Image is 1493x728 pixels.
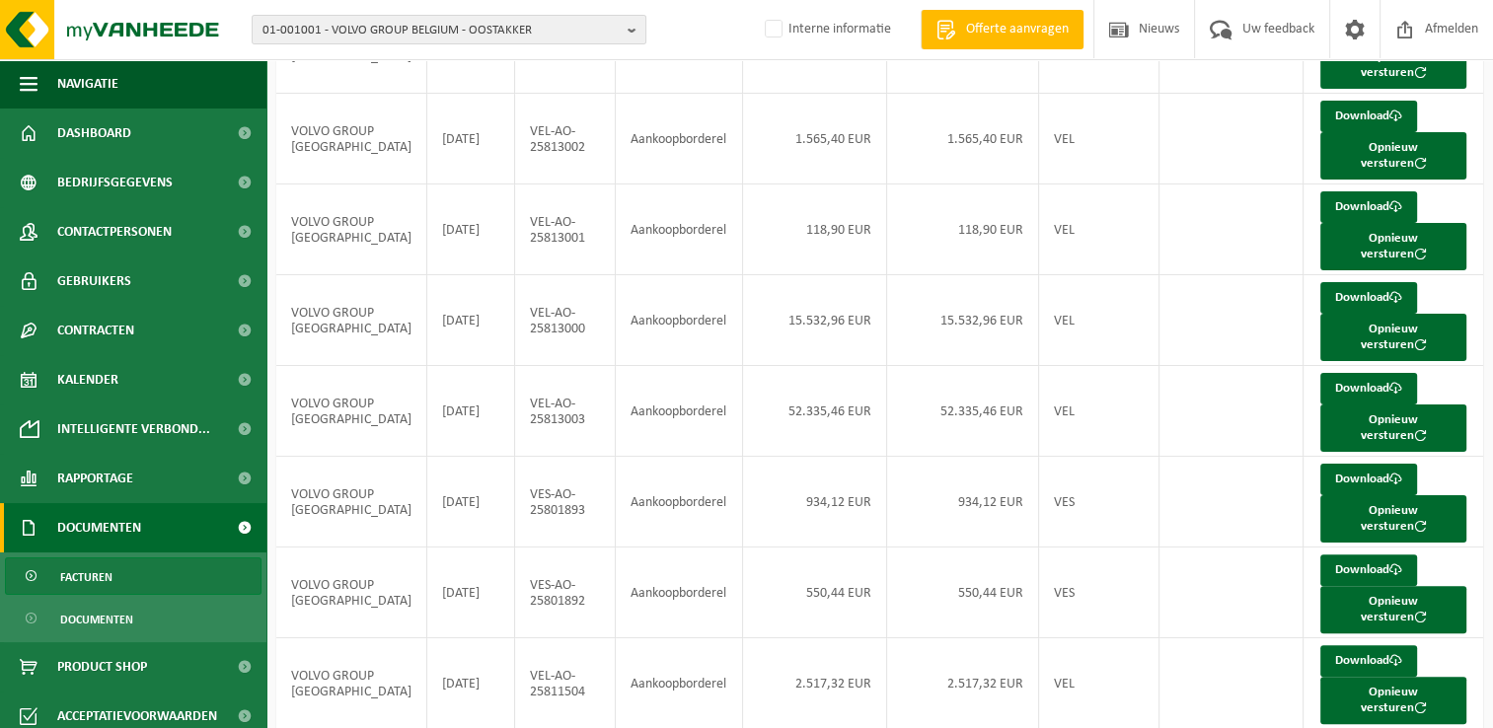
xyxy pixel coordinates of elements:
[616,275,743,366] td: Aankoopborderel
[57,306,134,355] span: Contracten
[1320,586,1466,633] button: Opnieuw versturen
[1320,495,1466,543] button: Opnieuw versturen
[60,601,133,638] span: Documenten
[616,184,743,275] td: Aankoopborderel
[743,366,887,457] td: 52.335,46 EUR
[57,59,118,109] span: Navigatie
[1320,554,1417,586] a: Download
[616,547,743,638] td: Aankoopborderel
[427,94,515,184] td: [DATE]
[1320,282,1417,314] a: Download
[1039,366,1159,457] td: VEL
[761,15,891,44] label: Interne informatie
[276,547,427,638] td: VOLVO GROUP [GEOGRAPHIC_DATA]
[276,366,427,457] td: VOLVO GROUP [GEOGRAPHIC_DATA]
[887,457,1039,547] td: 934,12 EUR
[961,20,1074,39] span: Offerte aanvragen
[1320,223,1466,270] button: Opnieuw versturen
[1039,275,1159,366] td: VEL
[276,94,427,184] td: VOLVO GROUP [GEOGRAPHIC_DATA]
[1039,184,1159,275] td: VEL
[1320,314,1466,361] button: Opnieuw versturen
[276,275,427,366] td: VOLVO GROUP [GEOGRAPHIC_DATA]
[921,10,1083,49] a: Offerte aanvragen
[515,275,617,366] td: VEL-AO-25813000
[276,457,427,547] td: VOLVO GROUP [GEOGRAPHIC_DATA]
[252,15,646,44] button: 01-001001 - VOLVO GROUP BELGIUM - OOSTAKKER
[1039,547,1159,638] td: VES
[57,109,131,158] span: Dashboard
[57,158,173,207] span: Bedrijfsgegevens
[616,366,743,457] td: Aankoopborderel
[1320,373,1417,404] a: Download
[515,457,617,547] td: VES-AO-25801893
[276,184,427,275] td: VOLVO GROUP [GEOGRAPHIC_DATA]
[616,457,743,547] td: Aankoopborderel
[887,547,1039,638] td: 550,44 EUR
[1320,132,1466,180] button: Opnieuw versturen
[515,366,617,457] td: VEL-AO-25813003
[57,642,147,692] span: Product Shop
[1039,94,1159,184] td: VEL
[1039,457,1159,547] td: VES
[743,457,887,547] td: 934,12 EUR
[5,557,261,595] a: Facturen
[262,16,620,45] span: 01-001001 - VOLVO GROUP BELGIUM - OOSTAKKER
[887,184,1039,275] td: 118,90 EUR
[515,184,617,275] td: VEL-AO-25813001
[57,404,210,454] span: Intelligente verbond...
[427,366,515,457] td: [DATE]
[60,558,112,596] span: Facturen
[427,275,515,366] td: [DATE]
[743,94,887,184] td: 1.565,40 EUR
[515,94,617,184] td: VEL-AO-25813002
[887,94,1039,184] td: 1.565,40 EUR
[887,275,1039,366] td: 15.532,96 EUR
[57,207,172,256] span: Contactpersonen
[1320,41,1466,89] button: Opnieuw versturen
[1320,645,1417,677] a: Download
[57,503,141,552] span: Documenten
[743,547,887,638] td: 550,44 EUR
[427,184,515,275] td: [DATE]
[515,547,617,638] td: VES-AO-25801892
[743,184,887,275] td: 118,90 EUR
[1320,404,1466,452] button: Opnieuw versturen
[1320,101,1417,132] a: Download
[5,600,261,637] a: Documenten
[57,454,133,503] span: Rapportage
[57,256,131,306] span: Gebruikers
[1320,677,1466,724] button: Opnieuw versturen
[743,275,887,366] td: 15.532,96 EUR
[1320,464,1417,495] a: Download
[1320,191,1417,223] a: Download
[427,547,515,638] td: [DATE]
[427,457,515,547] td: [DATE]
[887,366,1039,457] td: 52.335,46 EUR
[57,355,118,404] span: Kalender
[616,94,743,184] td: Aankoopborderel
